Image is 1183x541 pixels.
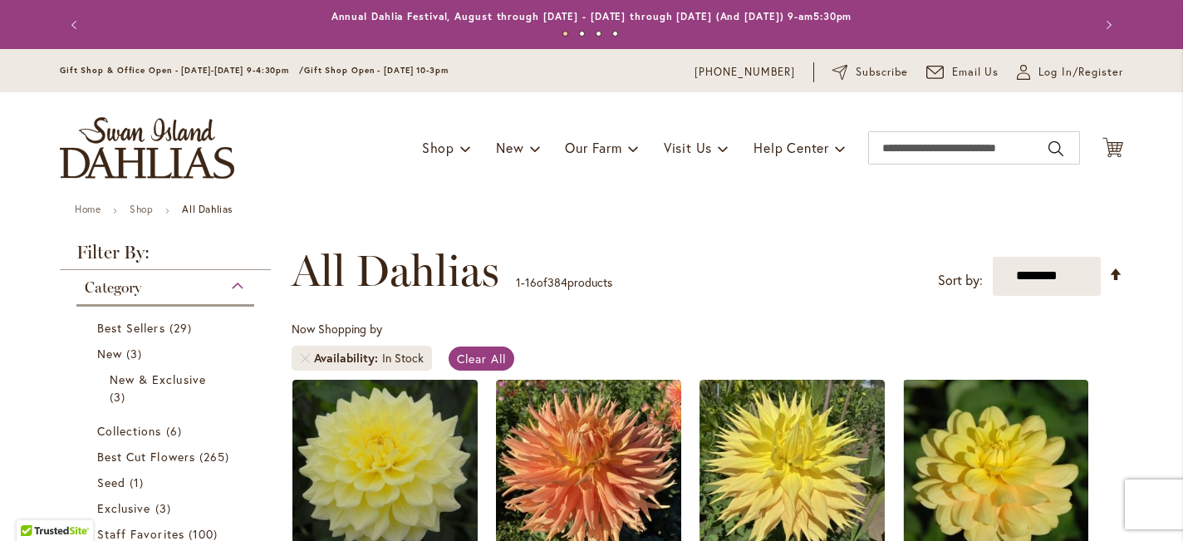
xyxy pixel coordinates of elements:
span: 3 [155,499,175,517]
p: - of products [516,269,612,296]
span: 29 [169,319,196,337]
span: Help Center [753,139,829,156]
button: Next [1090,8,1123,42]
span: Subscribe [856,64,908,81]
span: New [496,139,523,156]
strong: Filter By: [60,243,271,270]
a: Collections [97,422,238,440]
span: Availability [314,350,382,366]
a: Subscribe [832,64,908,81]
a: Clear All [449,347,514,371]
span: Clear All [457,351,506,366]
span: 384 [547,274,567,290]
button: Previous [60,8,93,42]
a: store logo [60,117,234,179]
a: Best Cut Flowers [97,448,238,465]
label: Sort by: [938,265,983,296]
button: 3 of 4 [596,31,601,37]
span: Collections [97,423,162,439]
span: New [97,346,122,361]
span: 265 [199,448,233,465]
span: Visit Us [664,139,712,156]
a: Remove Availability In Stock [300,353,310,363]
a: Seed [97,474,238,491]
span: 6 [166,422,186,440]
a: Best Sellers [97,319,238,337]
span: Best Cut Flowers [97,449,195,465]
span: Now Shopping by [292,321,382,337]
button: 2 of 4 [579,31,585,37]
a: Shop [130,203,153,215]
a: Log In/Register [1017,64,1123,81]
a: New [97,345,238,362]
span: Seed [97,475,125,490]
span: 1 [130,474,148,491]
a: New &amp; Exclusive [110,371,225,406]
div: In Stock [382,350,424,366]
span: New & Exclusive [110,371,206,387]
span: Log In/Register [1038,64,1123,81]
button: 4 of 4 [612,31,618,37]
button: 1 of 4 [562,31,568,37]
span: 3 [110,388,130,406]
span: Best Sellers [97,320,165,336]
strong: All Dahlias [182,203,233,215]
span: Gift Shop & Office Open - [DATE]-[DATE] 9-4:30pm / [60,65,304,76]
a: [PHONE_NUMBER] [695,64,795,81]
span: Shop [422,139,454,156]
a: Exclusive [97,499,238,517]
a: Annual Dahlia Festival, August through [DATE] - [DATE] through [DATE] (And [DATE]) 9-am5:30pm [331,10,852,22]
a: Email Us [926,64,999,81]
a: Home [75,203,101,215]
span: Email Us [952,64,999,81]
span: 16 [525,274,537,290]
span: All Dahlias [292,246,499,296]
span: Category [85,278,141,297]
span: Exclusive [97,500,150,516]
span: Gift Shop Open - [DATE] 10-3pm [304,65,449,76]
span: 1 [516,274,521,290]
span: Our Farm [565,139,621,156]
span: 3 [126,345,146,362]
